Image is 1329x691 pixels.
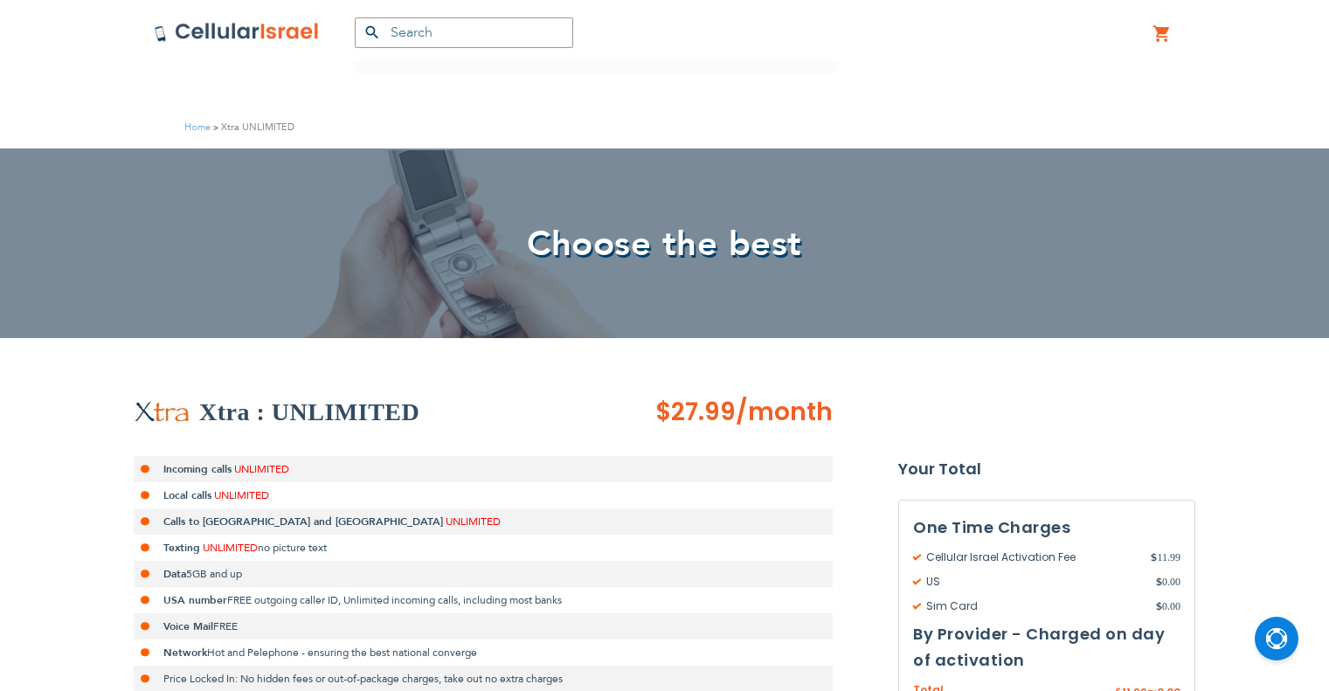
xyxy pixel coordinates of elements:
strong: USA number [163,593,227,607]
span: $ [1151,549,1157,565]
strong: Incoming calls [163,462,232,476]
h2: Xtra : UNLIMITED [199,395,419,430]
img: Xtra UNLIMITED [134,401,190,424]
strong: Calls to [GEOGRAPHIC_DATA] and [GEOGRAPHIC_DATA] [163,515,443,529]
span: $ [1156,598,1162,614]
span: Cellular Israel Activation Fee [913,549,1151,565]
span: US [913,574,1156,590]
img: Cellular Israel Logo [154,22,320,43]
li: Xtra UNLIMITED [211,119,294,135]
span: FREE [213,619,238,633]
span: UNLIMITED [203,541,258,555]
strong: Network [163,646,207,660]
span: 11.99 [1151,549,1180,565]
span: Sim Card [913,598,1156,614]
h3: One Time Charges [913,515,1180,541]
strong: Your Total [898,456,1195,482]
span: Choose the best [527,220,802,268]
input: Search [355,17,573,48]
span: UNLIMITED [446,515,501,529]
strong: Voice Mail [163,619,213,633]
li: 5GB and up [134,561,833,587]
span: Hot and Pelephone - ensuring the best national converge [207,646,477,660]
strong: Texting [163,541,200,555]
span: UNLIMITED [234,462,289,476]
span: UNLIMITED [214,488,269,502]
strong: Data [163,567,186,581]
span: 0.00 [1156,598,1180,614]
span: 0.00 [1156,574,1180,590]
span: $27.99 [655,395,736,429]
a: Home [184,121,211,134]
span: FREE outgoing caller ID, Unlimited incoming calls, including most banks [227,593,562,607]
h3: By Provider - Charged on day of activation [913,621,1180,674]
span: $ [1156,574,1162,590]
strong: Local calls [163,488,211,502]
span: /month [736,395,833,430]
span: no picture text [258,541,327,555]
